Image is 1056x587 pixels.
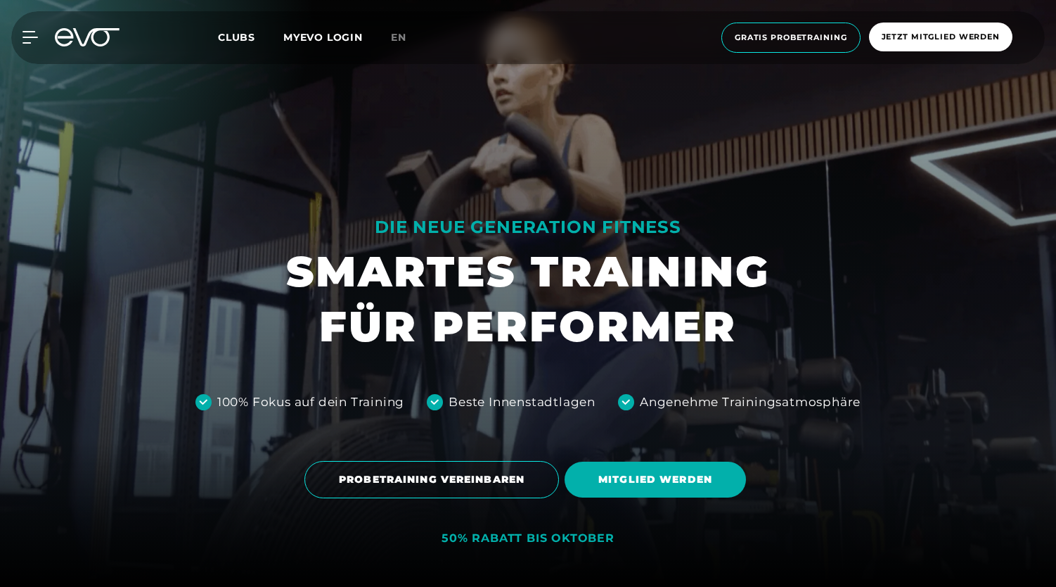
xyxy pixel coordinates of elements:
[717,23,865,53] a: Gratis Probetraining
[283,31,363,44] a: MYEVO LOGIN
[449,393,595,412] div: Beste Innenstadtlagen
[286,244,770,354] h1: SMARTES TRAINING FÜR PERFORMER
[598,472,712,487] span: MITGLIED WERDEN
[735,32,847,44] span: Gratis Probetraining
[217,393,404,412] div: 100% Fokus auf dein Training
[640,393,861,412] div: Angenehme Trainingsatmosphäre
[339,472,524,487] span: PROBETRAINING VEREINBAREN
[391,30,423,46] a: en
[442,531,614,546] div: 50% RABATT BIS OKTOBER
[391,31,406,44] span: en
[865,23,1017,53] a: Jetzt Mitglied werden
[218,31,255,44] span: Clubs
[565,451,752,508] a: MITGLIED WERDEN
[218,30,283,44] a: Clubs
[882,31,1000,43] span: Jetzt Mitglied werden
[304,450,565,509] a: PROBETRAINING VEREINBAREN
[286,216,770,239] div: DIE NEUE GENERATION FITNESS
